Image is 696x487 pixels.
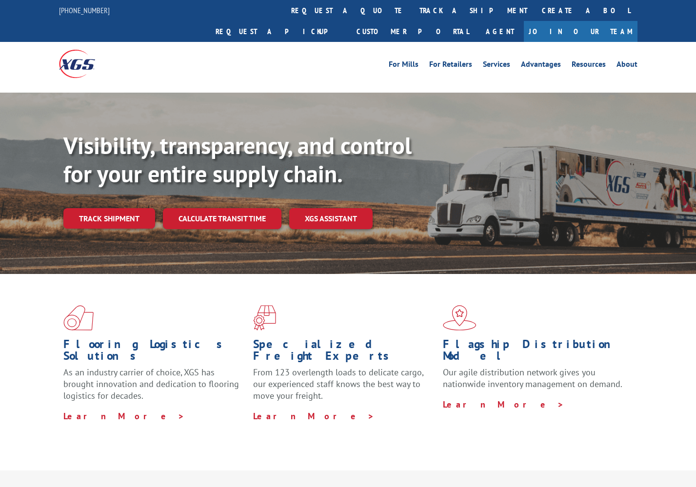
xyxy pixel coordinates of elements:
h1: Flagship Distribution Model [443,338,625,367]
a: Calculate transit time [163,208,281,229]
span: Our agile distribution network gives you nationwide inventory management on demand. [443,367,622,390]
img: xgs-icon-flagship-distribution-model-red [443,305,477,331]
a: Resources [572,60,606,71]
a: Services [483,60,510,71]
a: Join Our Team [524,21,637,42]
a: Request a pickup [208,21,349,42]
a: Learn More > [253,410,375,422]
p: From 123 overlength loads to delicate cargo, our experienced staff knows the best way to move you... [253,367,436,410]
b: Visibility, transparency, and control for your entire supply chain. [63,130,412,189]
a: Learn More > [63,410,185,422]
a: Track shipment [63,208,155,229]
a: Agent [476,21,524,42]
a: XGS ASSISTANT [289,208,373,229]
span: As an industry carrier of choice, XGS has brought innovation and dedication to flooring logistics... [63,367,239,401]
img: xgs-icon-focused-on-flooring-red [253,305,276,331]
a: For Retailers [429,60,472,71]
a: About [616,60,637,71]
a: Advantages [521,60,561,71]
a: [PHONE_NUMBER] [59,5,110,15]
h1: Flooring Logistics Solutions [63,338,246,367]
a: For Mills [389,60,418,71]
a: Customer Portal [349,21,476,42]
a: Learn More > [443,399,564,410]
img: xgs-icon-total-supply-chain-intelligence-red [63,305,94,331]
h1: Specialized Freight Experts [253,338,436,367]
